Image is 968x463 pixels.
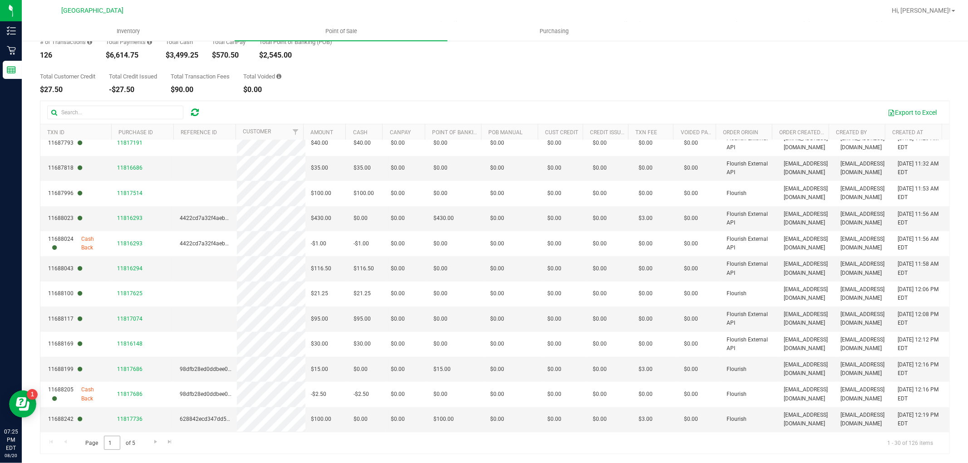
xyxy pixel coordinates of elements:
[7,46,16,55] inline-svg: Retail
[727,310,773,327] span: Flourish External API
[590,129,628,136] a: Credit Issued
[727,415,747,424] span: Flourish
[841,411,887,428] span: [EMAIL_ADDRESS][DOMAIN_NAME]
[22,22,235,41] a: Inventory
[684,390,698,399] span: $0.00
[684,315,698,323] span: $0.00
[593,139,607,147] span: $0.00
[639,164,653,172] span: $0.00
[106,52,152,59] div: $6,614.75
[48,189,82,198] span: 11687996
[780,129,829,136] a: Order Created By
[354,315,371,323] span: $95.00
[166,52,198,59] div: $3,499.25
[7,65,16,74] inline-svg: Reports
[841,260,887,277] span: [EMAIL_ADDRESS][DOMAIN_NAME]
[433,189,447,198] span: $0.00
[47,106,183,119] input: Search...
[898,210,944,227] span: [DATE] 11:56 AM EDT
[117,265,142,272] span: 11816294
[433,365,451,374] span: $15.00
[490,315,504,323] span: $0.00
[490,139,504,147] span: $0.00
[898,260,944,277] span: [DATE] 11:58 AM EDT
[784,310,830,327] span: [EMAIL_ADDRESS][DOMAIN_NAME]
[171,86,230,93] div: $90.00
[109,86,157,93] div: -$27.50
[490,415,504,424] span: $0.00
[681,129,726,136] a: Voided Payment
[212,39,246,45] div: Total CanPay
[639,340,653,348] span: $0.00
[180,215,279,221] span: 4422cd7a32f4aeb7bb0002730259635d
[117,190,142,196] span: 11817514
[311,289,328,298] span: $21.25
[40,86,95,93] div: $27.50
[147,39,152,45] i: Sum of all successful, non-voided payment transaction amounts, excluding tips and transaction fees.
[723,129,758,136] a: Order Origin
[78,436,143,450] span: Page of 5
[727,260,773,277] span: Flourish External API
[311,264,331,273] span: $116.50
[354,264,374,273] span: $116.50
[243,86,281,93] div: $0.00
[433,340,447,348] span: $0.00
[841,235,887,252] span: [EMAIL_ADDRESS][DOMAIN_NAME]
[117,165,142,171] span: 11816686
[311,189,331,198] span: $100.00
[841,285,887,302] span: [EMAIL_ADDRESS][DOMAIN_NAME]
[117,290,142,297] span: 11817625
[841,210,887,227] span: [EMAIL_ADDRESS][DOMAIN_NAME]
[48,289,82,298] span: 11688100
[433,214,454,223] span: $430.00
[639,365,653,374] span: $3.00
[311,164,328,172] span: $35.00
[727,210,773,227] span: Flourish External API
[639,239,653,248] span: $0.00
[727,134,773,151] span: Flourish External API
[547,340,561,348] span: $0.00
[898,285,944,302] span: [DATE] 12:06 PM EDT
[684,164,698,172] span: $0.00
[593,390,607,399] span: $0.00
[181,129,217,136] a: Reference ID
[391,315,405,323] span: $0.00
[354,340,371,348] span: $30.00
[784,210,830,227] span: [EMAIL_ADDRESS][DOMAIN_NAME]
[490,264,504,273] span: $0.00
[391,239,405,248] span: $0.00
[841,361,887,378] span: [EMAIL_ADDRESS][DOMAIN_NAME]
[9,390,36,418] iframe: Resource center
[243,73,281,79] div: Total Voided
[106,39,152,45] div: Total Payments
[354,139,371,147] span: $40.00
[898,361,944,378] span: [DATE] 12:16 PM EDT
[48,164,82,172] span: 11687818
[433,390,447,399] span: $0.00
[354,365,368,374] span: $0.00
[684,189,698,198] span: $0.00
[391,390,405,399] span: $0.00
[81,385,106,403] span: Cash Back
[433,264,447,273] span: $0.00
[593,239,607,248] span: $0.00
[7,26,16,35] inline-svg: Inventory
[117,240,142,247] span: 11816293
[180,366,277,372] span: 98dfb28ed0ddbee0d856c34e1e6de272
[490,390,504,399] span: $0.00
[593,264,607,273] span: $0.00
[490,289,504,298] span: $0.00
[898,160,944,177] span: [DATE] 11:32 AM EDT
[547,390,561,399] span: $0.00
[684,415,698,424] span: $0.00
[547,264,561,273] span: $0.00
[784,285,830,302] span: [EMAIL_ADDRESS][DOMAIN_NAME]
[311,139,328,147] span: $40.00
[391,189,405,198] span: $0.00
[784,134,830,151] span: [EMAIL_ADDRESS][DOMAIN_NAME]
[117,416,142,422] span: 11817736
[109,73,157,79] div: Total Credit Issued
[163,436,177,448] a: Go to the last page
[180,391,277,397] span: 98dfb28ed0ddbee0d856c34e1e6de272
